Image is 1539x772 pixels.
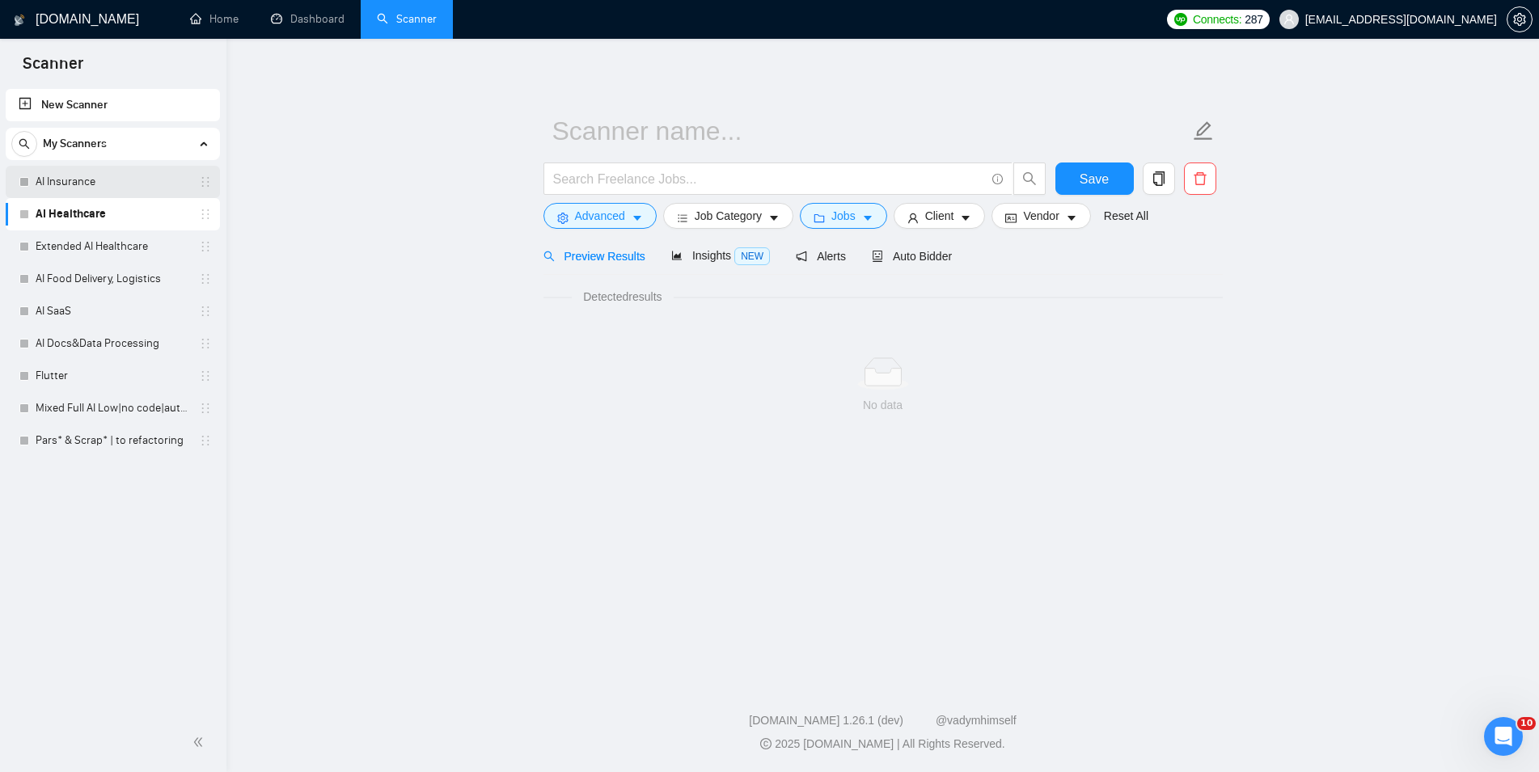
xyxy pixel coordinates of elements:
[1507,13,1533,26] a: setting
[800,203,887,229] button: folderJobscaret-down
[543,251,555,262] span: search
[199,434,212,447] span: holder
[1507,13,1532,26] span: setting
[36,392,189,424] a: Mixed Full AI Low|no code|automations
[1104,207,1148,225] a: Reset All
[199,402,212,415] span: holder
[556,396,1210,414] div: No data
[36,198,189,230] a: AI Healthcare
[1484,717,1523,756] iframe: Intercom live chat
[1014,171,1045,186] span: search
[36,360,189,392] a: Flutter
[552,111,1190,151] input: Scanner name...
[6,128,220,457] li: My Scanners
[1144,171,1174,186] span: copy
[1193,11,1241,28] span: Connects:
[1193,120,1214,141] span: edit
[894,203,986,229] button: userClientcaret-down
[1517,717,1536,730] span: 10
[749,714,903,727] a: [DOMAIN_NAME] 1.26.1 (dev)
[36,230,189,263] a: Extended AI Healthcare
[14,7,25,33] img: logo
[1283,14,1295,25] span: user
[43,128,107,160] span: My Scanners
[36,263,189,295] a: AI Food Delivery, Logistics
[663,203,793,229] button: barsJob Categorycaret-down
[1184,162,1216,195] button: delete
[831,207,856,225] span: Jobs
[677,212,688,224] span: bars
[814,212,825,224] span: folder
[907,212,919,224] span: user
[199,208,212,221] span: holder
[271,12,345,26] a: dashboardDashboard
[199,272,212,285] span: holder
[671,249,770,262] span: Insights
[12,138,36,150] span: search
[11,131,37,157] button: search
[192,734,209,750] span: double-left
[36,424,189,457] a: Pars* & Scrap* | to refactoring
[1174,13,1187,26] img: upwork-logo.png
[1143,162,1175,195] button: copy
[862,212,873,224] span: caret-down
[199,337,212,350] span: holder
[1507,6,1533,32] button: setting
[199,175,212,188] span: holder
[543,203,657,229] button: settingAdvancedcaret-down
[199,305,212,318] span: holder
[734,247,770,265] span: NEW
[872,251,883,262] span: robot
[557,212,569,224] span: setting
[960,212,971,224] span: caret-down
[1005,212,1017,224] span: idcard
[632,212,643,224] span: caret-down
[872,250,952,263] span: Auto Bidder
[1066,212,1077,224] span: caret-down
[1023,207,1059,225] span: Vendor
[992,174,1003,184] span: info-circle
[190,12,239,26] a: homeHome
[1185,171,1216,186] span: delete
[377,12,437,26] a: searchScanner
[543,250,645,263] span: Preview Results
[695,207,762,225] span: Job Category
[36,295,189,327] a: AI SaaS
[36,327,189,360] a: AI Docs&Data Processing
[553,169,985,189] input: Search Freelance Jobs...
[36,166,189,198] a: AI Insurance
[925,207,954,225] span: Client
[1080,169,1109,189] span: Save
[760,738,772,749] span: copyright
[1245,11,1262,28] span: 287
[199,369,212,382] span: holder
[572,288,673,306] span: Detected results
[10,52,96,86] span: Scanner
[991,203,1090,229] button: idcardVendorcaret-down
[671,250,683,261] span: area-chart
[6,89,220,121] li: New Scanner
[1013,162,1046,195] button: search
[199,240,212,253] span: holder
[575,207,625,225] span: Advanced
[796,250,846,263] span: Alerts
[1055,162,1134,195] button: Save
[936,714,1017,727] a: @vadymhimself
[796,251,807,262] span: notification
[19,89,207,121] a: New Scanner
[768,212,780,224] span: caret-down
[239,736,1526,753] div: 2025 [DOMAIN_NAME] | All Rights Reserved.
